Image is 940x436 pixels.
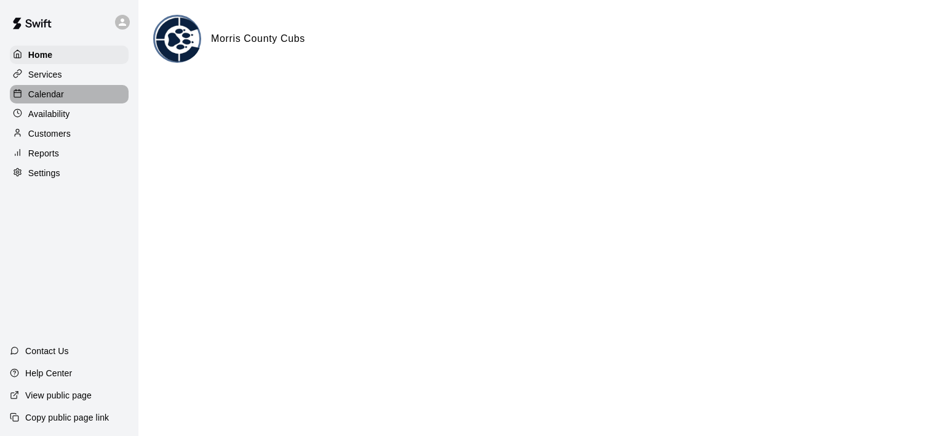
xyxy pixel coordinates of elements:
[155,17,201,63] img: Morris County Cubs logo
[10,124,129,143] a: Customers
[25,411,109,424] p: Copy public page link
[28,108,70,120] p: Availability
[25,389,92,402] p: View public page
[10,85,129,103] a: Calendar
[10,105,129,123] a: Availability
[28,88,64,100] p: Calendar
[10,65,129,84] a: Services
[28,68,62,81] p: Services
[10,164,129,182] a: Settings
[28,147,59,159] p: Reports
[28,49,53,61] p: Home
[28,127,71,140] p: Customers
[211,31,305,47] h6: Morris County Cubs
[25,367,72,379] p: Help Center
[10,46,129,64] a: Home
[28,167,60,179] p: Settings
[10,144,129,163] a: Reports
[25,345,69,357] p: Contact Us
